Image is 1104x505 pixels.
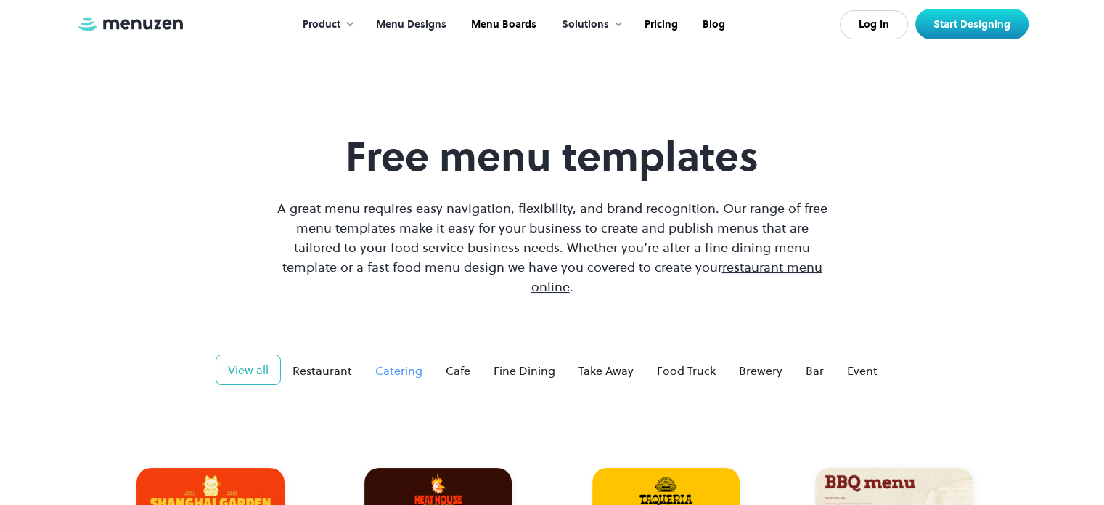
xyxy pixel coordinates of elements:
[457,2,547,47] a: Menu Boards
[689,2,736,47] a: Blog
[274,132,831,181] h1: Free menu templates
[362,2,457,47] a: Menu Designs
[303,17,340,33] div: Product
[494,362,555,379] div: Fine Dining
[631,2,689,47] a: Pricing
[657,362,716,379] div: Food Truck
[446,362,470,379] div: Cafe
[739,362,782,379] div: Brewery
[274,198,831,296] p: A great menu requires easy navigation, flexibility, and brand recognition. Our range of free menu...
[288,2,362,47] div: Product
[840,10,908,39] a: Log In
[228,361,269,379] div: View all
[293,362,352,379] div: Restaurant
[562,17,609,33] div: Solutions
[915,9,1029,39] a: Start Designing
[847,362,878,379] div: Event
[578,362,634,379] div: Take Away
[806,362,824,379] div: Bar
[547,2,631,47] div: Solutions
[375,362,422,379] div: Catering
